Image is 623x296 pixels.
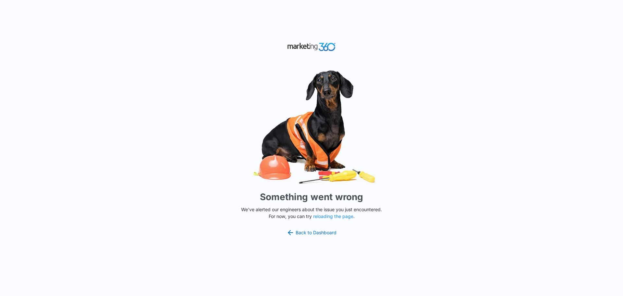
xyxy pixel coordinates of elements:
[260,190,363,204] h1: Something went wrong
[313,214,353,219] button: reloading the page
[214,66,409,187] img: Sad Dog
[238,206,385,220] p: We've alerted our engineers about the issue you just encountered. For now, you can try .
[287,41,336,53] img: Marketing 360 Logo
[287,229,336,237] a: Back to Dashboard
